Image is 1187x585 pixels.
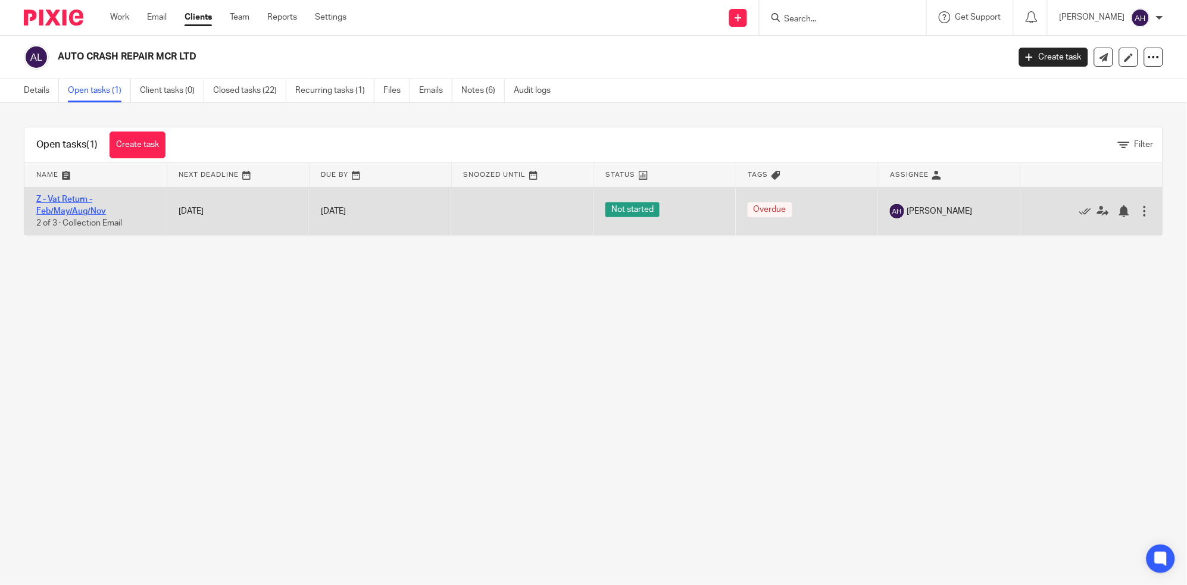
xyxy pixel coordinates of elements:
a: Emails [419,79,452,102]
img: svg%3E [1131,8,1150,27]
a: Email [147,11,167,23]
span: Get Support [955,13,1001,21]
img: svg%3E [24,45,49,70]
span: Filter [1135,140,1154,149]
span: Snoozed Until [464,171,526,178]
a: Notes (6) [461,79,505,102]
span: Not started [605,202,660,217]
h1: Open tasks [36,139,98,151]
a: Client tasks (0) [140,79,204,102]
span: [DATE] [321,207,346,215]
h2: AUTO CRASH REPAIR MCR LTD [58,51,813,63]
a: Reports [267,11,297,23]
span: 2 of 3 · Collection Email [36,219,122,227]
span: Tags [748,171,769,178]
span: Overdue [748,202,792,217]
span: Status [606,171,636,178]
a: Audit logs [514,79,560,102]
td: [DATE] [167,187,309,236]
a: Closed tasks (22) [213,79,286,102]
a: Files [383,79,410,102]
img: Pixie [24,10,83,26]
a: Work [110,11,129,23]
input: Search [783,14,891,25]
a: Details [24,79,59,102]
a: Z - Vat Return - Feb/May/Aug/Nov [36,195,106,215]
span: (1) [86,140,98,149]
p: [PERSON_NAME] [1060,11,1125,23]
img: svg%3E [890,204,904,218]
span: [PERSON_NAME] [907,205,973,217]
a: Team [230,11,249,23]
a: Create task [110,132,165,158]
a: Mark as done [1079,205,1097,217]
a: Recurring tasks (1) [295,79,374,102]
a: Clients [185,11,212,23]
a: Settings [315,11,346,23]
a: Open tasks (1) [68,79,131,102]
a: Create task [1019,48,1088,67]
